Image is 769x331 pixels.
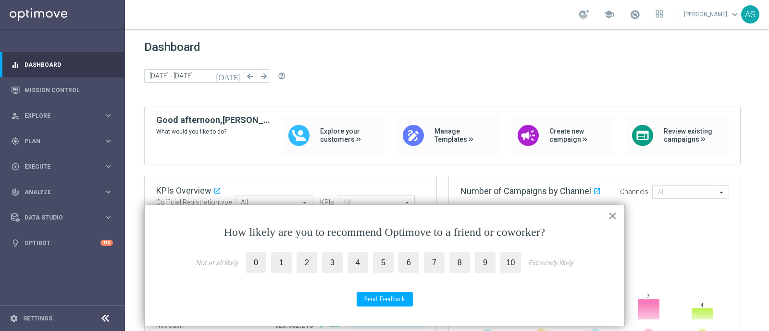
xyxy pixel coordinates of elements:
[104,111,113,120] i: keyboard_arrow_right
[25,230,100,256] a: Optibot
[347,252,368,273] label: 4
[104,162,113,171] i: keyboard_arrow_right
[25,77,113,103] a: Mission Control
[25,52,113,77] a: Dashboard
[608,208,617,223] button: Close
[10,314,18,323] i: settings
[11,239,20,247] i: lightbulb
[449,252,470,273] label: 8
[11,213,104,222] div: Data Studio
[424,252,445,273] label: 7
[11,61,20,69] i: equalizer
[11,188,20,196] i: track_changes
[11,137,104,146] div: Plan
[398,252,419,273] label: 6
[11,137,20,146] i: gps_fixed
[11,77,113,103] div: Mission Control
[271,252,292,273] label: 1
[11,163,113,171] button: play_circle_outline Execute keyboard_arrow_right
[357,292,413,306] button: Send Feedback
[11,137,113,145] button: gps_fixed Plan keyboard_arrow_right
[104,213,113,222] i: keyboard_arrow_right
[23,316,52,321] a: Settings
[11,61,113,69] button: equalizer Dashboard
[25,113,104,119] span: Explore
[741,5,759,24] div: AS
[164,224,605,241] p: How likely are you to recommend Optimove to a friend or coworker?
[25,164,104,170] span: Execute
[11,214,113,221] button: Data Studio keyboard_arrow_right
[11,162,20,171] i: play_circle_outline
[104,136,113,146] i: keyboard_arrow_right
[683,7,741,22] a: [PERSON_NAME]keyboard_arrow_down
[11,188,113,196] button: track_changes Analyze keyboard_arrow_right
[11,52,113,77] div: Dashboard
[25,189,104,195] span: Analyze
[475,252,496,273] label: 9
[11,188,104,196] div: Analyze
[246,252,266,273] label: 0
[25,138,104,144] span: Plan
[373,252,394,273] label: 5
[11,111,20,120] i: person_search
[11,112,113,120] button: person_search Explore keyboard_arrow_right
[100,240,113,246] div: +10
[11,111,104,120] div: Explore
[500,252,521,273] label: 10
[11,239,113,247] button: lightbulb Optibot +10
[11,230,113,256] div: Optibot
[730,9,740,20] span: keyboard_arrow_down
[11,86,113,94] button: Mission Control
[196,259,238,267] div: Not at all likely
[11,162,104,171] div: Execute
[297,252,317,273] label: 2
[25,215,104,221] span: Data Studio
[604,9,614,20] span: school
[528,259,573,267] div: Extremely likely
[322,252,343,273] label: 3
[104,187,113,196] i: keyboard_arrow_right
